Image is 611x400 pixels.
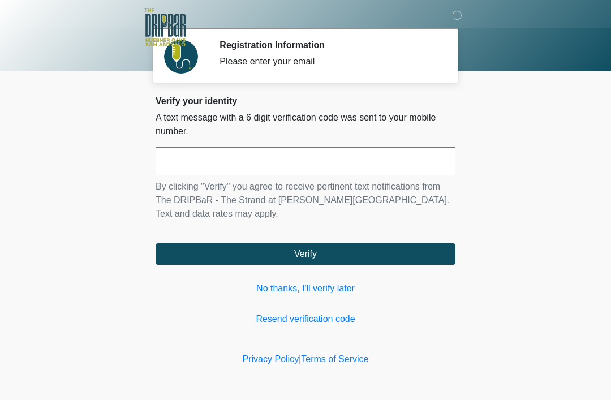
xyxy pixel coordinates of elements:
a: No thanks, I'll verify later [156,282,455,295]
h2: Verify your identity [156,96,455,106]
p: By clicking "Verify" you agree to receive pertinent text notifications from The DRIPBaR - The Str... [156,180,455,221]
div: Please enter your email [220,55,438,68]
a: Resend verification code [156,312,455,326]
img: Agent Avatar [164,40,198,74]
a: | [299,354,301,364]
button: Verify [156,243,455,265]
a: Privacy Policy [243,354,299,364]
p: A text message with a 6 digit verification code was sent to your mobile number. [156,111,455,138]
img: The DRIPBaR - The Strand at Huebner Oaks Logo [144,8,186,46]
a: Terms of Service [301,354,368,364]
